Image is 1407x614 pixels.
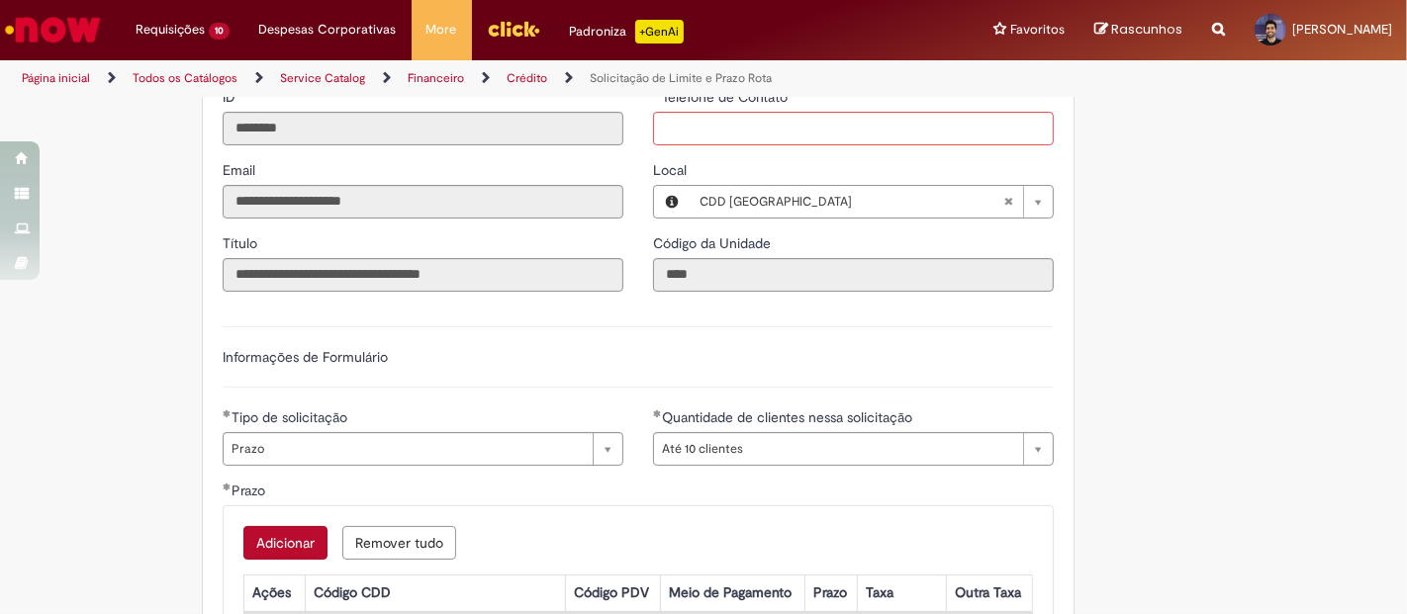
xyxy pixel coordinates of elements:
span: Somente leitura - ID [223,88,239,106]
a: Página inicial [22,70,90,86]
button: Add a row for Prazo [243,526,328,560]
th: Ações [243,574,305,611]
span: Quantidade de clientes nessa solicitação [662,408,916,426]
span: Tipo de solicitação [232,408,351,426]
a: Solicitação de Limite e Prazo Rota [590,70,772,86]
button: Remove all rows for Prazo [342,526,456,560]
input: Título [223,258,623,292]
input: Email [223,185,623,219]
a: Service Catalog [280,70,365,86]
input: Código da Unidade [653,258,1054,292]
th: Prazo [805,574,858,611]
th: Taxa [857,574,946,611]
span: Obrigatório Preenchido [653,409,662,417]
span: Somente leitura - Título [223,234,261,252]
span: Despesas Corporativas [259,20,397,40]
label: Somente leitura - Email [223,160,259,180]
span: Prazo [232,433,583,465]
span: Favoritos [1010,20,1065,40]
p: +GenAi [635,20,684,44]
span: [PERSON_NAME] [1292,21,1392,38]
span: Rascunhos [1111,20,1182,39]
input: ID [223,112,623,145]
th: Meio de Pagamento [661,574,805,611]
th: Outra Taxa [947,574,1033,611]
span: Prazo [232,482,269,499]
label: Somente leitura - ID [223,87,239,107]
label: Informações de Formulário [223,348,388,366]
span: 10 [209,23,230,40]
th: Código CDD [306,574,566,611]
a: Todos os Catálogos [133,70,237,86]
th: Código PDV [565,574,660,611]
span: Obrigatório Preenchido [223,482,232,490]
a: Rascunhos [1094,21,1182,40]
abbr: Limpar campo Local [993,186,1023,218]
span: Somente leitura - Email [223,161,259,179]
ul: Trilhas de página [15,60,923,97]
img: click_logo_yellow_360x200.png [487,14,540,44]
span: Até 10 clientes [662,433,1013,465]
a: CDD [GEOGRAPHIC_DATA]Limpar campo Local [690,186,1053,218]
span: Somente leitura - Código da Unidade [653,234,775,252]
div: Padroniza [570,20,684,44]
label: Somente leitura - Código da Unidade [653,233,775,253]
input: Telefone de Contato [653,112,1054,145]
span: Requisições [136,20,205,40]
label: Somente leitura - Título [223,233,261,253]
button: Local, Visualizar este registro CDD Curitiba [654,186,690,218]
span: Necessários [653,89,662,97]
span: Telefone de Contato [662,88,792,106]
span: More [426,20,457,40]
span: Local [653,161,691,179]
a: Crédito [507,70,547,86]
img: ServiceNow [2,10,104,49]
span: CDD [GEOGRAPHIC_DATA] [700,186,1003,218]
a: Financeiro [408,70,464,86]
span: Obrigatório Preenchido [223,409,232,417]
